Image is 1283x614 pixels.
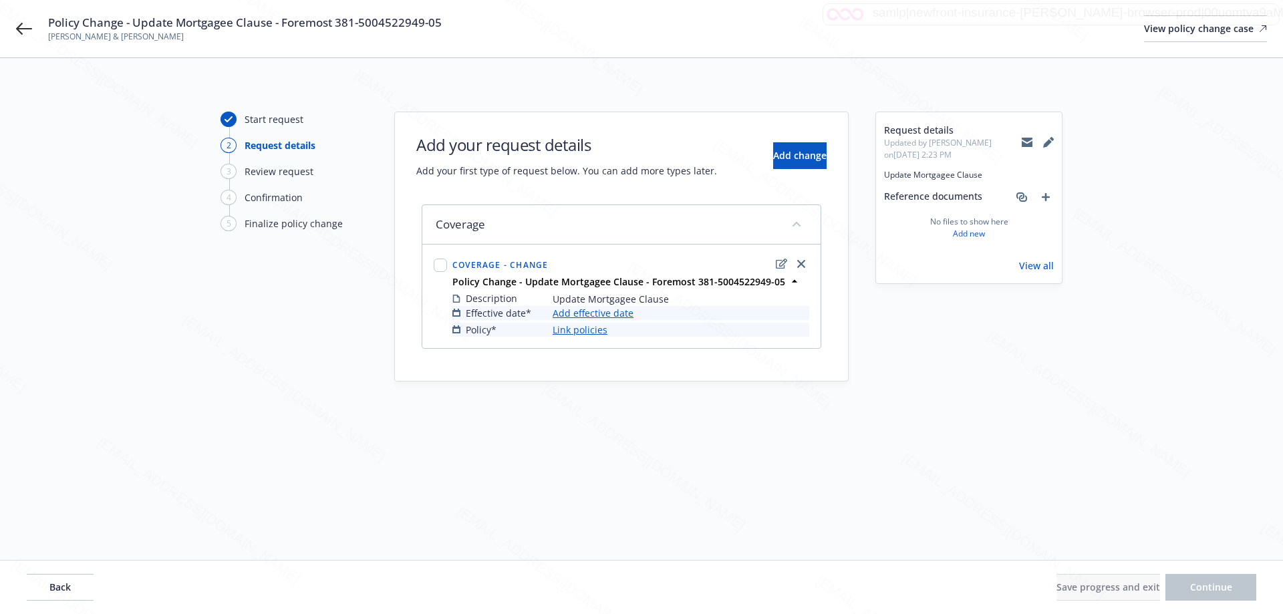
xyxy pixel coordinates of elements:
[416,164,717,178] span: Add your first type of request below. You can add more types later.
[884,137,1022,161] span: Updated by [PERSON_NAME] on [DATE] 2:23 PM
[48,31,442,43] span: [PERSON_NAME] & [PERSON_NAME]
[773,149,827,162] span: Add change
[884,123,1022,137] span: Request details
[245,138,315,152] div: Request details
[245,216,343,231] div: Finalize policy change
[245,190,303,204] div: Confirmation
[553,306,633,320] a: Add effective date
[1038,189,1054,205] a: add
[1056,581,1160,593] span: Save progress and exit
[884,189,982,205] span: Reference documents
[1014,189,1030,205] a: associate
[930,216,1008,228] span: No files to show here
[221,138,237,153] div: 2
[1190,581,1232,593] span: Continue
[773,142,827,169] button: Add change
[466,306,531,320] span: Effective date*
[1144,15,1267,42] a: View policy change case
[553,323,607,337] a: Link policies
[416,134,717,156] h1: Add your request details
[773,256,789,272] a: edit
[422,205,821,245] div: Coveragecollapse content
[49,581,71,593] span: Back
[436,216,485,233] span: Coverage
[48,15,442,31] span: Policy Change - Update Mortgagee Clause - Foremost 381-5004522949-05
[245,112,303,126] div: Start request
[452,259,548,271] span: Coverage - Change
[793,256,809,272] a: close
[221,164,237,179] div: 3
[1165,574,1256,601] button: Continue
[953,228,985,240] a: Add new
[221,190,237,205] div: 4
[1019,259,1054,273] a: View all
[466,323,496,337] span: Policy*
[1056,574,1160,601] button: Save progress and exit
[786,213,807,235] button: collapse content
[466,291,517,305] span: Description
[221,216,237,231] div: 5
[884,169,1054,181] span: Update Mortgagee Clause
[245,164,313,178] div: Review request
[27,574,94,601] button: Back
[553,292,669,306] span: Update Mortgagee Clause
[452,275,785,288] strong: Policy Change - Update Mortgagee Clause - Foremost 381-5004522949-05
[1144,16,1267,41] div: View policy change case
